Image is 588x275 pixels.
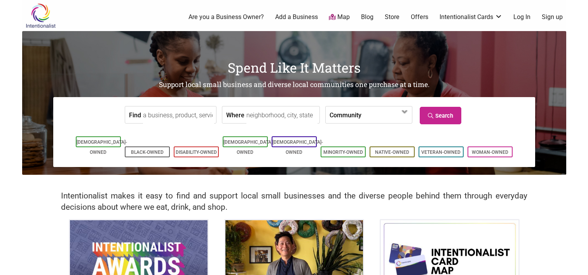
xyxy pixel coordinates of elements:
h2: Support local small business and diverse local communities one purchase at a time. [22,80,566,90]
a: Disability-Owned [176,150,217,155]
a: Map [329,13,350,22]
h2: Intentionalist makes it easy to find and support local small businesses and the diverse people be... [61,190,527,213]
a: Sign up [542,13,563,21]
a: Minority-Owned [323,150,363,155]
a: Native-Owned [375,150,409,155]
img: Intentionalist [22,3,59,28]
h1: Spend Like It Matters [22,58,566,77]
a: Add a Business [275,13,318,21]
a: Search [420,107,461,124]
label: Community [330,106,361,123]
a: Intentionalist Cards [440,13,503,21]
a: Blog [361,13,373,21]
a: Woman-Owned [472,150,508,155]
a: [DEMOGRAPHIC_DATA]-Owned [77,139,127,155]
label: Find [129,106,141,123]
a: Veteran-Owned [421,150,461,155]
a: Black-Owned [131,150,164,155]
label: Where [226,106,244,123]
a: Log In [513,13,530,21]
a: Store [385,13,400,21]
a: [DEMOGRAPHIC_DATA]-Owned [272,139,323,155]
a: Are you a Business Owner? [188,13,264,21]
a: Offers [411,13,428,21]
input: neighborhood, city, state [246,106,318,124]
input: a business, product, service [143,106,214,124]
a: [DEMOGRAPHIC_DATA]-Owned [223,139,274,155]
